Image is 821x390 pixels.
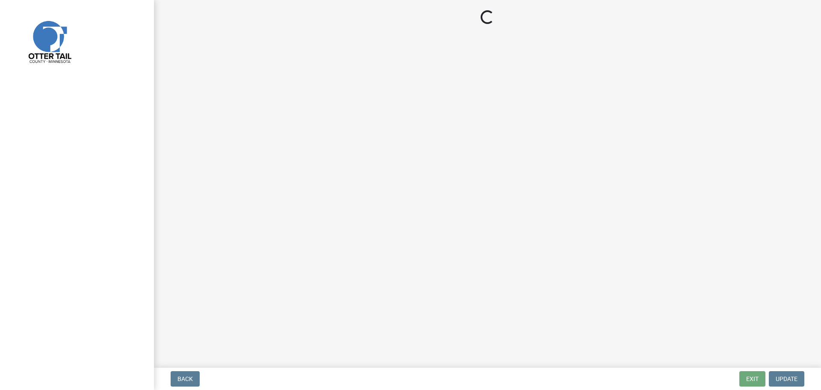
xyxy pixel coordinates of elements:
[171,371,200,387] button: Back
[17,9,81,73] img: Otter Tail County, Minnesota
[776,375,797,382] span: Update
[769,371,804,387] button: Update
[739,371,765,387] button: Exit
[177,375,193,382] span: Back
